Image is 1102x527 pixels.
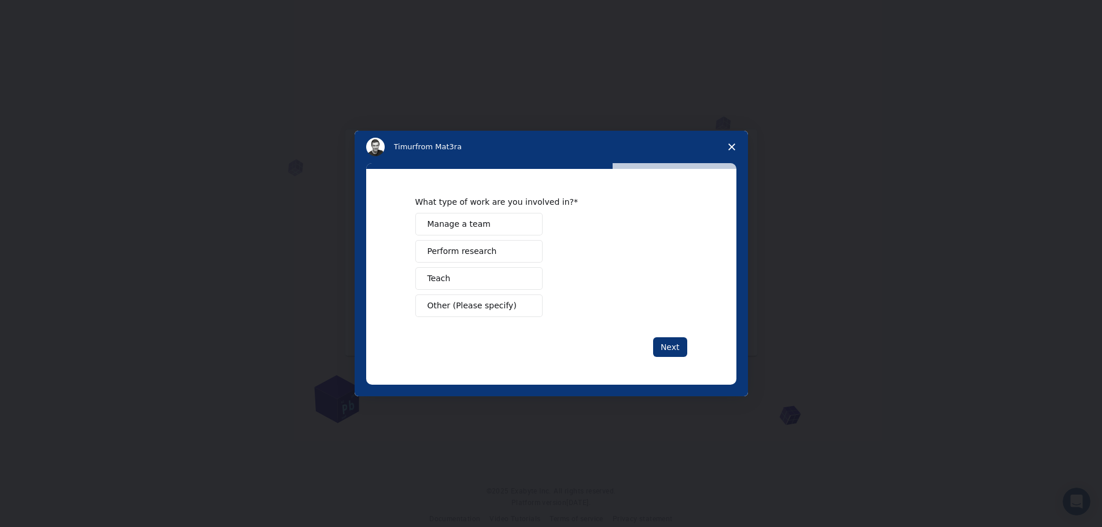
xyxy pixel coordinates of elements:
button: Next [653,337,687,357]
span: Timur [394,142,415,151]
button: Manage a team [415,213,543,235]
span: Perform research [427,245,497,257]
button: Teach [415,267,543,290]
span: Support [23,8,64,19]
img: Profile image for Timur [366,138,385,156]
span: Teach [427,272,451,285]
button: Other (Please specify) [415,294,543,317]
span: from Mat3ra [415,142,462,151]
button: Perform research [415,240,543,263]
span: Manage a team [427,218,491,230]
span: Close survey [716,131,748,163]
div: What type of work are you involved in? [415,197,670,207]
span: Other (Please specify) [427,300,517,312]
